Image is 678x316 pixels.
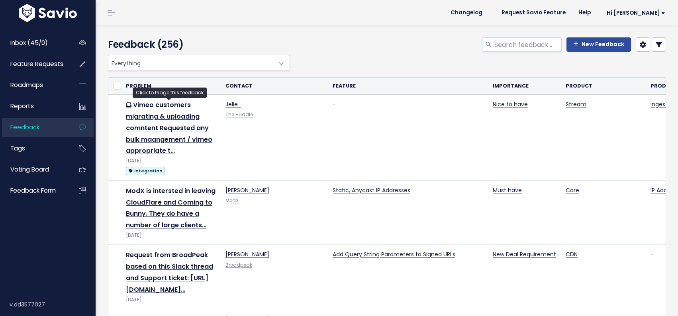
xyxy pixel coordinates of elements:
[126,231,216,240] div: [DATE]
[126,296,216,304] div: [DATE]
[2,160,66,179] a: Voting Board
[225,111,253,118] a: The Huddle
[488,78,561,95] th: Importance
[494,37,562,52] input: Search feedback...
[2,181,66,200] a: Feedback form
[10,165,49,174] span: Voting Board
[126,166,165,176] a: Integration
[225,186,269,194] a: [PERSON_NAME]
[17,4,79,22] img: logo-white.9d6f32f41409.svg
[126,186,216,230] a: ModX is intersted in leaving CloudFlare and Coming to Bunny. They do have a number of large clients…
[126,250,213,294] a: Request from BroadPeak based on this Slack thread and Support ticket: [URL][DOMAIN_NAME]…
[566,250,578,258] a: CDN
[333,250,455,258] a: Add Query String Parameters to Signed URLs
[651,100,668,108] a: Ingest
[10,39,48,47] span: Inbox (45/0)
[607,10,665,16] span: Hi [PERSON_NAME]
[2,97,66,115] a: Reports
[572,7,597,19] a: Help
[328,95,488,181] td: -
[133,88,207,98] div: Click to triage this feedback
[10,102,34,110] span: Reports
[126,157,216,165] div: [DATE]
[493,100,528,108] a: Nice to have
[451,10,482,16] span: Changelog
[10,123,39,131] span: Feedback
[10,81,43,89] span: Roadmaps
[225,262,252,268] a: Broadpeak
[10,144,25,152] span: Tags
[566,37,631,52] a: New Feedback
[121,78,221,95] th: Problem
[108,55,274,70] span: Everything
[493,250,556,258] a: New Deal Requirement
[2,55,66,73] a: Feature Requests
[2,139,66,158] a: Tags
[108,55,290,71] span: Everything
[10,60,63,68] span: Feature Requests
[2,76,66,94] a: Roadmaps
[225,250,269,258] a: [PERSON_NAME]
[597,7,672,19] a: Hi [PERSON_NAME]
[225,197,239,204] a: ModX
[333,186,410,194] a: Static, Anycast IP Addresses
[566,100,586,108] a: Stream
[328,78,488,95] th: Feature
[10,294,96,315] div: v.dd3577027
[495,7,572,19] a: Request Savio Feature
[561,78,646,95] th: Product
[126,100,212,155] a: Vimeo customers migrating & uploading comntent Requested any bulk maangement / vimeo appropriate t…
[493,186,522,194] a: Must have
[2,34,66,52] a: Inbox (45/0)
[126,167,165,175] span: Integration
[2,118,66,137] a: Feedback
[225,100,241,108] a: Jelle .
[566,186,579,194] a: Core
[10,186,56,195] span: Feedback form
[108,37,286,52] h4: Feedback (256)
[221,78,328,95] th: Contact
